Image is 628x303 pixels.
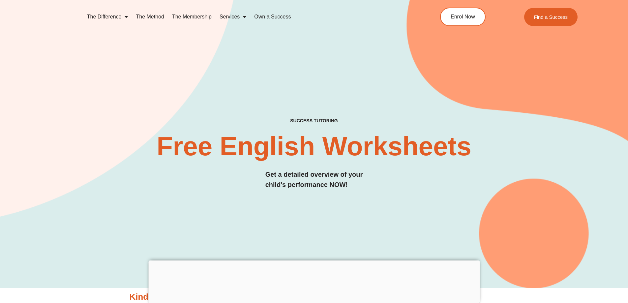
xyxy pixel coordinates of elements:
h2: Free English Worksheets​ [140,133,488,160]
span: Find a Success [534,15,568,19]
a: The Membership [168,9,216,24]
a: The Difference [83,9,132,24]
a: Own a Success [250,9,295,24]
a: Find a Success [524,8,578,26]
nav: Menu [83,9,410,24]
span: Enrol Now [451,14,475,19]
a: Enrol Now [440,8,486,26]
h3: Get a detailed overview of your child's performance NOW! [265,169,363,190]
h3: Kinder English Worksheets [130,291,499,303]
iframe: Advertisement [148,260,480,301]
a: The Method [132,9,168,24]
h4: SUCCESS TUTORING​ [236,118,392,124]
a: Services [216,9,250,24]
